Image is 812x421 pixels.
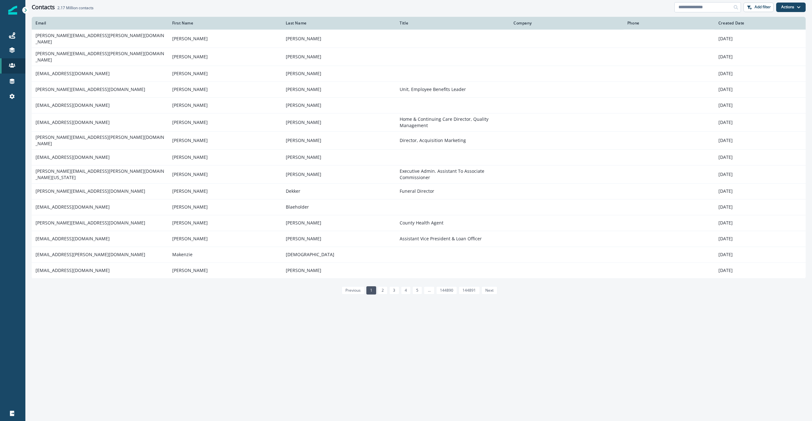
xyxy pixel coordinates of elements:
[400,21,506,26] div: Title
[168,81,282,97] td: [PERSON_NAME]
[168,215,282,231] td: [PERSON_NAME]
[168,113,282,131] td: [PERSON_NAME]
[718,236,802,242] p: [DATE]
[32,183,806,199] a: [PERSON_NAME][EMAIL_ADDRESS][DOMAIN_NAME][PERSON_NAME]DekkerFuneral Director[DATE]
[32,97,168,113] td: [EMAIL_ADDRESS][DOMAIN_NAME]
[32,131,168,149] td: [PERSON_NAME][EMAIL_ADDRESS][PERSON_NAME][DOMAIN_NAME]
[32,66,168,81] td: [EMAIL_ADDRESS][DOMAIN_NAME]
[282,113,396,131] td: [PERSON_NAME]
[32,247,168,262] td: [EMAIL_ADDRESS][PERSON_NAME][DOMAIN_NAME]
[168,262,282,278] td: [PERSON_NAME]
[718,154,802,160] p: [DATE]
[718,86,802,93] p: [DATE]
[32,262,168,278] td: [EMAIL_ADDRESS][DOMAIN_NAME]
[57,6,94,10] h2: contacts
[389,286,399,295] a: Page 3
[32,48,168,66] td: [PERSON_NAME][EMAIL_ADDRESS][PERSON_NAME][DOMAIN_NAME]
[168,247,282,262] td: Makenzie
[282,48,396,66] td: [PERSON_NAME]
[32,199,168,215] td: [EMAIL_ADDRESS][DOMAIN_NAME]
[481,286,497,295] a: Next page
[172,21,278,26] div: First Name
[57,5,78,10] span: 2.17 Million
[282,215,396,231] td: [PERSON_NAME]
[282,81,396,97] td: [PERSON_NAME]
[168,66,282,81] td: [PERSON_NAME]
[282,66,396,81] td: [PERSON_NAME]
[32,247,806,262] a: [EMAIL_ADDRESS][PERSON_NAME][DOMAIN_NAME]Makenzie[DEMOGRAPHIC_DATA][DATE]
[340,286,497,295] ul: Pagination
[366,286,376,295] a: Page 1 is your current page
[718,21,802,26] div: Created Date
[32,29,168,48] td: [PERSON_NAME][EMAIL_ADDRESS][PERSON_NAME][DOMAIN_NAME]
[400,168,506,181] p: Executive Admin. Assistant To Associate Commissioner
[32,113,806,131] a: [EMAIL_ADDRESS][DOMAIN_NAME][PERSON_NAME][PERSON_NAME]Home & Continuing Care Director, Quality Ma...
[400,188,506,194] p: Funeral Director
[168,231,282,247] td: [PERSON_NAME]
[282,247,396,262] td: [DEMOGRAPHIC_DATA]
[168,165,282,183] td: [PERSON_NAME]
[401,286,411,295] a: Page 4
[282,183,396,199] td: Dekker
[718,137,802,144] p: [DATE]
[400,236,506,242] p: Assistant Vice President & Loan Officer
[282,262,396,278] td: [PERSON_NAME]
[282,199,396,215] td: Blaeholder
[32,81,168,97] td: [PERSON_NAME][EMAIL_ADDRESS][DOMAIN_NAME]
[282,149,396,165] td: [PERSON_NAME]
[459,286,480,295] a: Page 144891
[32,29,806,48] a: [PERSON_NAME][EMAIL_ADDRESS][PERSON_NAME][DOMAIN_NAME][PERSON_NAME][PERSON_NAME][DATE]
[32,215,806,231] a: [PERSON_NAME][EMAIL_ADDRESS][DOMAIN_NAME][PERSON_NAME][PERSON_NAME]County Health Agent[DATE]
[514,21,620,26] div: Company
[168,199,282,215] td: [PERSON_NAME]
[282,131,396,149] td: [PERSON_NAME]
[378,286,388,295] a: Page 2
[627,21,711,26] div: Phone
[168,97,282,113] td: [PERSON_NAME]
[32,113,168,131] td: [EMAIL_ADDRESS][DOMAIN_NAME]
[32,262,806,278] a: [EMAIL_ADDRESS][DOMAIN_NAME][PERSON_NAME][PERSON_NAME][DATE]
[32,81,806,97] a: [PERSON_NAME][EMAIL_ADDRESS][DOMAIN_NAME][PERSON_NAME][PERSON_NAME]Unit, Employee Benefits Leader...
[718,36,802,42] p: [DATE]
[168,183,282,199] td: [PERSON_NAME]
[718,70,802,77] p: [DATE]
[718,171,802,178] p: [DATE]
[168,29,282,48] td: [PERSON_NAME]
[400,137,506,144] p: Director, Acquisition Marketing
[776,3,806,12] button: Actions
[36,21,165,26] div: Email
[8,6,17,15] img: Inflection
[436,286,457,295] a: Page 144890
[400,116,506,129] p: Home & Continuing Care Director, Quality Management
[718,188,802,194] p: [DATE]
[32,183,168,199] td: [PERSON_NAME][EMAIL_ADDRESS][DOMAIN_NAME]
[718,251,802,258] p: [DATE]
[32,4,55,11] h1: Contacts
[32,231,806,247] a: [EMAIL_ADDRESS][DOMAIN_NAME][PERSON_NAME][PERSON_NAME]Assistant Vice President & Loan Officer[DATE]
[718,220,802,226] p: [DATE]
[718,119,802,126] p: [DATE]
[282,231,396,247] td: [PERSON_NAME]
[168,131,282,149] td: [PERSON_NAME]
[32,199,806,215] a: [EMAIL_ADDRESS][DOMAIN_NAME][PERSON_NAME]Blaeholder[DATE]
[32,149,806,165] a: [EMAIL_ADDRESS][DOMAIN_NAME][PERSON_NAME][PERSON_NAME][DATE]
[32,149,168,165] td: [EMAIL_ADDRESS][DOMAIN_NAME]
[718,54,802,60] p: [DATE]
[755,5,771,9] p: Add filter
[282,97,396,113] td: [PERSON_NAME]
[718,267,802,274] p: [DATE]
[32,165,806,183] a: [PERSON_NAME][EMAIL_ADDRESS][PERSON_NAME][DOMAIN_NAME][US_STATE][PERSON_NAME][PERSON_NAME]Executi...
[32,97,806,113] a: [EMAIL_ADDRESS][DOMAIN_NAME][PERSON_NAME][PERSON_NAME][DATE]
[32,66,806,81] a: [EMAIL_ADDRESS][DOMAIN_NAME][PERSON_NAME][PERSON_NAME][DATE]
[400,86,506,93] p: Unit, Employee Benefits Leader
[32,231,168,247] td: [EMAIL_ADDRESS][DOMAIN_NAME]
[286,21,392,26] div: Last Name
[282,29,396,48] td: [PERSON_NAME]
[718,102,802,108] p: [DATE]
[743,3,774,12] button: Add filter
[282,165,396,183] td: [PERSON_NAME]
[32,215,168,231] td: [PERSON_NAME][EMAIL_ADDRESS][DOMAIN_NAME]
[32,131,806,149] a: [PERSON_NAME][EMAIL_ADDRESS][PERSON_NAME][DOMAIN_NAME][PERSON_NAME][PERSON_NAME]Director, Acquisi...
[424,286,434,295] a: Jump forward
[168,149,282,165] td: [PERSON_NAME]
